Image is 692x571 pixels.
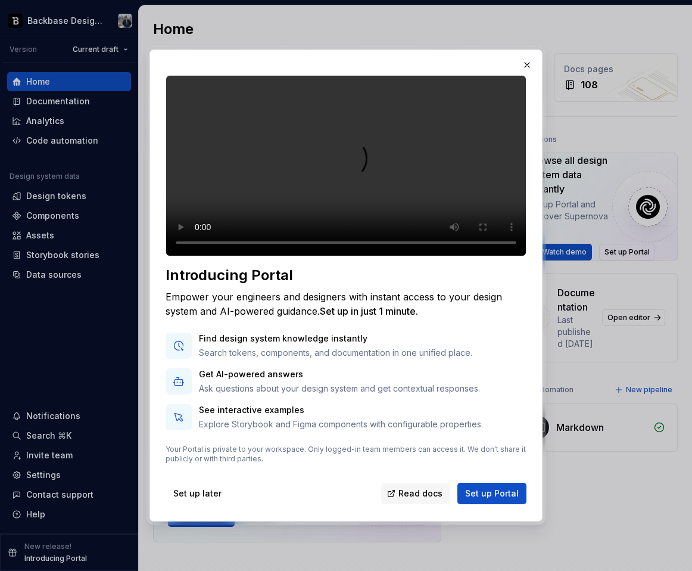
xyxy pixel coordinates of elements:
[199,383,480,395] p: Ask questions about your design system and get contextual responses.
[381,483,450,504] a: Read docs
[166,290,526,318] div: Empower your engineers and designers with instant access to your design system and AI-powered gui...
[398,488,442,499] span: Read docs
[465,488,519,499] span: Set up Portal
[320,305,418,317] span: Set up in just 1 minute.
[166,266,526,285] div: Introducing Portal
[199,404,483,416] p: See interactive examples
[166,483,229,504] button: Set up later
[457,483,526,504] button: Set up Portal
[173,488,222,499] span: Set up later
[199,333,472,345] p: Find design system knowledge instantly
[199,347,472,359] p: Search tokens, components, and documentation in one unified place.
[199,368,480,380] p: Get AI-powered answers
[166,445,526,464] p: Your Portal is private to your workspace. Only logged-in team members can access it. We don't sha...
[199,418,483,430] p: Explore Storybook and Figma components with configurable properties.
